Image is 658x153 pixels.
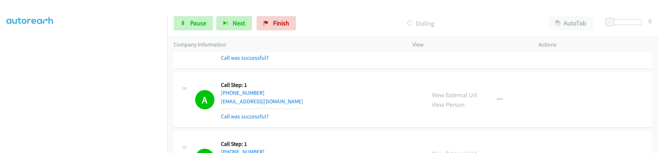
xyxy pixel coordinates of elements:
[273,19,289,27] span: Finish
[549,16,593,30] button: AutoTab
[216,16,252,30] button: Next
[221,113,269,120] a: Call was successful?
[221,89,264,96] a: [PHONE_NUMBER]
[221,98,303,105] a: [EMAIL_ADDRESS][DOMAIN_NAME]
[432,100,465,109] a: View Person
[413,40,526,49] p: View
[221,82,303,89] h5: Call Step: 1
[174,40,400,49] p: Company Information
[257,16,296,30] a: Finish
[195,90,214,109] h1: A
[190,19,206,27] span: Pause
[306,19,536,28] p: Dialing
[648,16,652,26] div: 0
[432,91,478,99] a: View External Url
[221,54,269,61] a: Call was successful?
[221,140,303,148] h5: Call Step: 1
[174,16,213,30] a: Pause
[539,40,652,49] p: Actions
[233,19,245,27] span: Next
[609,19,642,25] div: Delay between calls (in seconds)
